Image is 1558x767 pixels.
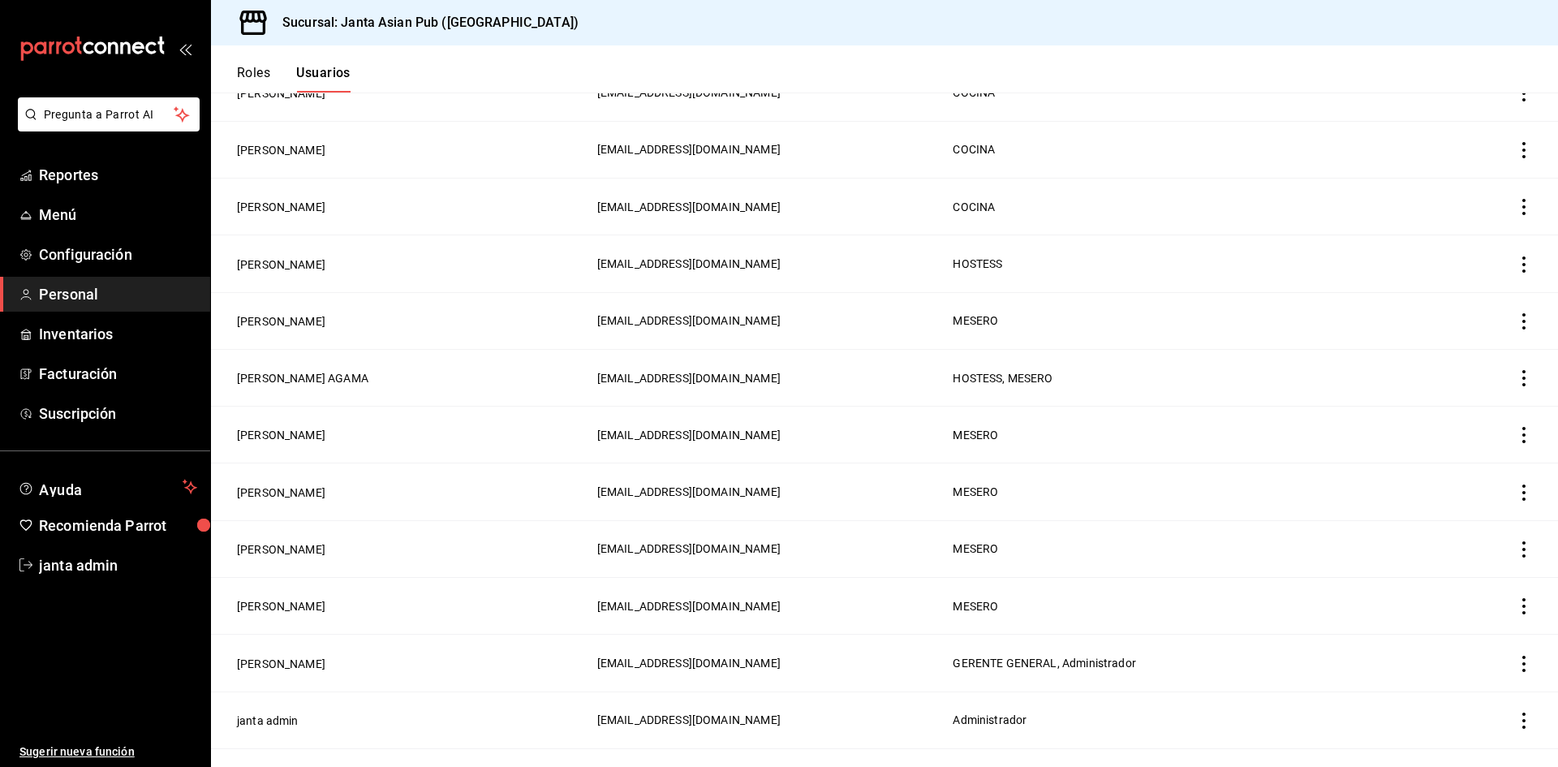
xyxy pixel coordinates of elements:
[39,403,197,424] span: Suscripción
[39,515,197,536] span: Recomienda Parrot
[953,485,998,498] span: MESERO
[953,86,995,99] span: COCINA
[44,106,174,123] span: Pregunta a Parrot AI
[237,427,325,443] button: [PERSON_NAME]
[597,542,781,555] span: [EMAIL_ADDRESS][DOMAIN_NAME]
[237,65,270,93] button: Roles
[597,86,781,99] span: [EMAIL_ADDRESS][DOMAIN_NAME]
[39,283,197,305] span: Personal
[1516,370,1532,386] button: actions
[597,657,781,670] span: [EMAIL_ADDRESS][DOMAIN_NAME]
[39,164,197,186] span: Reportes
[1516,485,1532,501] button: actions
[237,370,368,386] button: [PERSON_NAME] AGAMA
[1516,541,1532,558] button: actions
[597,314,781,327] span: [EMAIL_ADDRESS][DOMAIN_NAME]
[237,713,299,729] button: janta admin
[597,143,781,156] span: [EMAIL_ADDRESS][DOMAIN_NAME]
[39,477,176,497] span: Ayuda
[1516,85,1532,101] button: actions
[296,65,351,93] button: Usuarios
[1516,598,1532,614] button: actions
[953,200,995,213] span: COCINA
[1516,656,1532,672] button: actions
[237,256,325,273] button: [PERSON_NAME]
[39,323,197,345] span: Inventarios
[1516,313,1532,330] button: actions
[39,243,197,265] span: Configuración
[953,542,998,555] span: MESERO
[39,363,197,385] span: Facturación
[953,257,1002,270] span: HOSTESS
[597,429,781,442] span: [EMAIL_ADDRESS][DOMAIN_NAME]
[269,13,579,32] h3: Sucursal: Janta Asian Pub ([GEOGRAPHIC_DATA])
[179,42,192,55] button: open_drawer_menu
[1516,256,1532,273] button: actions
[1516,713,1532,729] button: actions
[237,199,325,215] button: [PERSON_NAME]
[953,713,1026,726] span: Administrador
[953,600,998,613] span: MESERO
[597,257,781,270] span: [EMAIL_ADDRESS][DOMAIN_NAME]
[18,97,200,131] button: Pregunta a Parrot AI
[597,485,781,498] span: [EMAIL_ADDRESS][DOMAIN_NAME]
[237,142,325,158] button: [PERSON_NAME]
[597,600,781,613] span: [EMAIL_ADDRESS][DOMAIN_NAME]
[237,485,325,501] button: [PERSON_NAME]
[237,65,351,93] div: navigation tabs
[237,541,325,558] button: [PERSON_NAME]
[1516,427,1532,443] button: actions
[237,598,325,614] button: [PERSON_NAME]
[953,372,1052,385] span: HOSTESS, MESERO
[597,372,781,385] span: [EMAIL_ADDRESS][DOMAIN_NAME]
[237,313,325,330] button: [PERSON_NAME]
[597,200,781,213] span: [EMAIL_ADDRESS][DOMAIN_NAME]
[953,314,998,327] span: MESERO
[11,118,200,135] a: Pregunta a Parrot AI
[39,204,197,226] span: Menú
[953,429,998,442] span: MESERO
[39,554,197,576] span: janta admin
[953,143,995,156] span: COCINA
[237,85,325,101] button: [PERSON_NAME]
[1516,142,1532,158] button: actions
[953,657,1136,670] span: GERENTE GENERAL, Administrador
[237,656,325,672] button: [PERSON_NAME]
[597,713,781,726] span: [EMAIL_ADDRESS][DOMAIN_NAME]
[19,743,197,761] span: Sugerir nueva función
[1516,199,1532,215] button: actions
